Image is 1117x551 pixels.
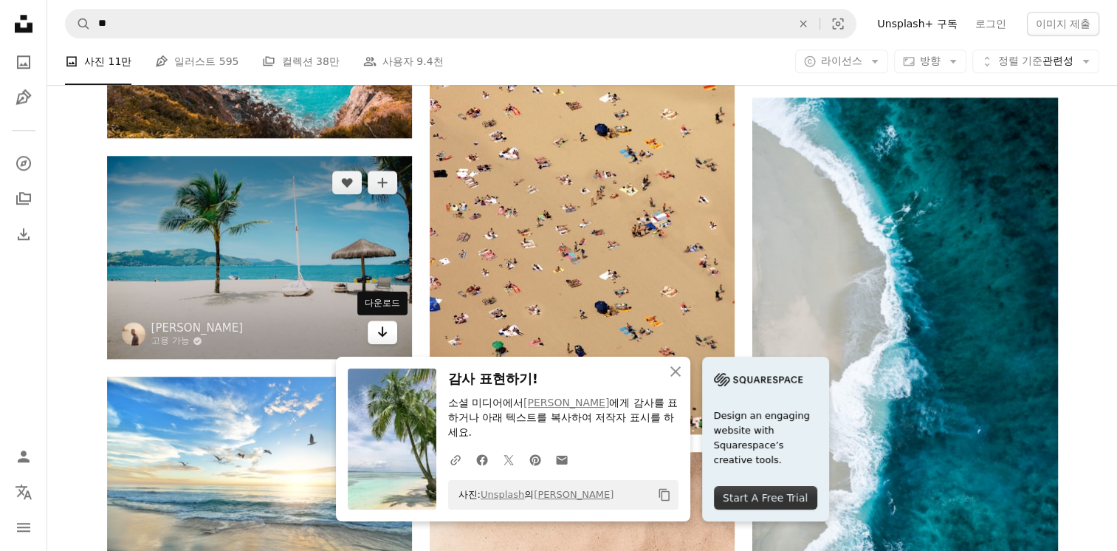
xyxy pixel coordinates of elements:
[998,55,1073,69] span: 관련성
[9,513,38,542] button: 메뉴
[820,10,856,38] button: 시각적 검색
[451,483,614,507] span: 사진: 의
[430,198,735,211] a: 모래 사장 위에 누워있는 많은 사람들
[821,55,862,67] span: 라이선스
[714,408,817,468] span: Design an engaging website with Squarespace’s creative tools.
[795,50,888,74] button: 라이선스
[357,291,408,315] div: 다운로드
[1027,12,1099,35] button: 이미지 제출
[363,38,444,86] a: 사용자 9.4천
[416,54,443,70] span: 9.4천
[332,171,362,194] button: 좋아요
[972,50,1099,74] button: 정렬 기준관련성
[9,184,38,213] a: 컬렉션
[122,322,145,346] img: Elizeu Dias의 프로필로 이동
[155,38,238,86] a: 일러스트 595
[495,445,522,474] a: Twitter에 공유
[219,54,239,70] span: 595
[9,442,38,471] a: 로그인 / 가입
[9,219,38,249] a: 다운로드 내역
[652,482,677,507] button: 클립보드에 복사하기
[448,396,678,440] p: 소셜 미디어에서 에게 감사를 표하거나 아래 텍스트를 복사하여 저작자 표시를 하세요.
[549,445,575,474] a: 이메일로 공유에 공유
[151,321,244,335] a: [PERSON_NAME]
[368,321,397,344] a: 다운로드
[316,54,340,70] span: 38만
[702,357,829,521] a: Design an engaging website with Squarespace’s creative tools.Start A Free Trial
[998,55,1042,67] span: 정렬 기준
[262,38,339,86] a: 컬렉션 38만
[66,10,91,38] button: Unsplash 검색
[534,489,614,500] a: [PERSON_NAME]
[523,397,609,408] a: [PERSON_NAME]
[9,477,38,507] button: 언어
[714,486,817,510] div: Start A Free Trial
[469,445,495,474] a: Facebook에 공유
[107,471,412,485] a: five birds flying on the sea
[752,363,1057,376] a: 해변의 항공 사진
[894,50,966,74] button: 방향
[9,9,38,41] a: 홈 — Unsplash
[151,335,244,347] a: 고용 가능
[448,369,678,390] h3: 감사 표현하기!
[107,156,412,359] img: 산맥 내 해안 근처의 코코넛 나무
[107,250,412,264] a: 산맥 내 해안 근처의 코코넛 나무
[787,10,819,38] button: 삭제
[714,369,802,391] img: file-1705255347840-230a6ab5bca9image
[868,12,966,35] a: Unsplash+ 구독
[966,12,1015,35] a: 로그인
[920,55,941,67] span: 방향
[368,171,397,194] button: 컬렉션에 추가
[9,83,38,112] a: 일러스트
[65,9,856,38] form: 사이트 전체에서 이미지 찾기
[9,148,38,178] a: 탐색
[9,47,38,77] a: 사진
[481,489,524,500] a: Unsplash
[522,445,549,474] a: Pinterest에 공유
